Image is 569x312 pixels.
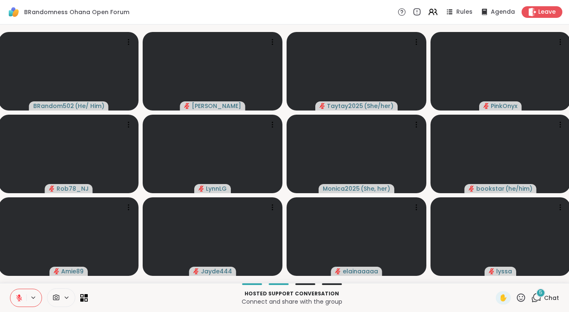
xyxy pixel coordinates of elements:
span: audio-muted [483,103,489,109]
p: Connect and share with the group [93,297,491,306]
span: BRandomness Ohana Open Forum [24,8,129,16]
span: ( he/him ) [505,184,532,193]
span: [PERSON_NAME] [192,102,241,110]
span: Rob78_NJ [57,184,89,193]
span: Taytay2025 [327,102,363,110]
span: LynnLG [206,184,227,193]
img: ShareWell Logomark [7,5,21,19]
span: Leave [538,8,556,16]
span: Rules [456,8,473,16]
span: audio-muted [319,103,325,109]
span: audio-muted [184,103,190,109]
span: PinkOnyx [491,102,517,110]
span: Agenda [491,8,515,16]
span: audio-muted [193,268,199,274]
span: elainaaaaa [343,267,378,275]
span: ✋ [499,293,507,303]
span: Amie89 [61,267,84,275]
span: Jayde444 [201,267,232,275]
span: 5 [539,289,542,296]
span: audio-muted [489,268,495,274]
span: ( He/ Him ) [75,102,104,110]
span: audio-muted [469,186,475,192]
p: Hosted support conversation [93,290,491,297]
span: audio-muted [54,268,59,274]
span: audio-muted [335,268,341,274]
span: audio-muted [198,186,204,192]
span: bookstar [476,184,505,193]
span: Chat [544,294,559,302]
span: ( She/her ) [364,102,393,110]
span: audio-muted [49,186,55,192]
span: BRandom502 [33,102,74,110]
span: lyssa [496,267,512,275]
span: ( She, her ) [361,184,390,193]
span: Monica2025 [323,184,360,193]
